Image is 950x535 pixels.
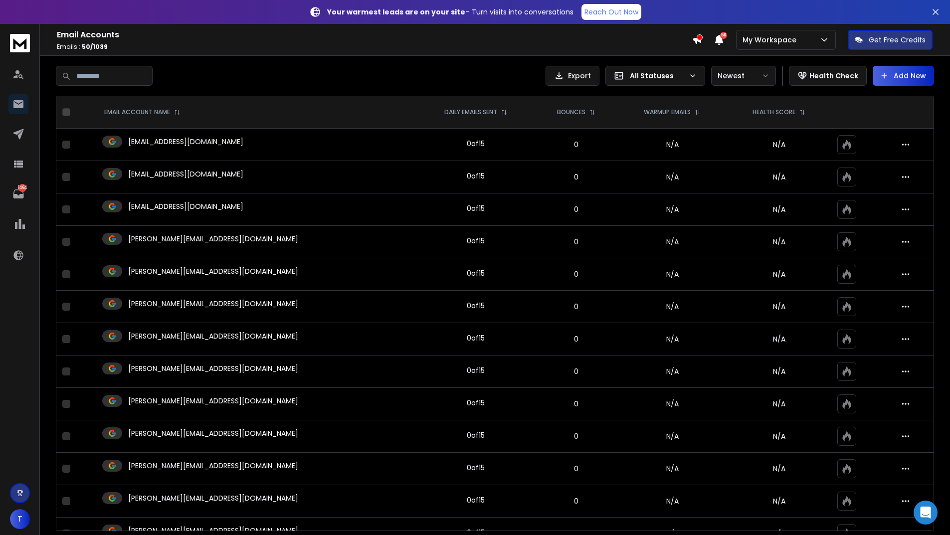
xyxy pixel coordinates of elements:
[584,7,638,17] p: Reach Out Now
[541,269,611,279] p: 0
[467,268,485,278] div: 0 of 15
[57,43,692,51] p: Emails :
[128,396,298,406] p: [PERSON_NAME][EMAIL_ADDRESS][DOMAIN_NAME]
[327,7,465,17] strong: Your warmest leads are on your site
[733,399,825,409] p: N/A
[720,32,727,39] span: 50
[869,35,926,45] p: Get Free Credits
[743,35,800,45] p: My Workspace
[541,334,611,344] p: 0
[733,172,825,182] p: N/A
[541,399,611,409] p: 0
[128,428,298,438] p: [PERSON_NAME][EMAIL_ADDRESS][DOMAIN_NAME]
[617,226,727,258] td: N/A
[467,171,485,181] div: 0 of 15
[82,42,108,51] span: 50 / 1039
[733,237,825,247] p: N/A
[128,234,298,244] p: [PERSON_NAME][EMAIL_ADDRESS][DOMAIN_NAME]
[541,431,611,441] p: 0
[467,398,485,408] div: 0 of 15
[444,108,497,116] p: DAILY EMAILS SENT
[467,495,485,505] div: 0 of 15
[10,509,30,529] button: T
[617,193,727,226] td: N/A
[8,184,28,204] a: 1464
[733,302,825,312] p: N/A
[733,464,825,474] p: N/A
[128,266,298,276] p: [PERSON_NAME][EMAIL_ADDRESS][DOMAIN_NAME]
[644,108,691,116] p: WARMUP EMAILS
[467,430,485,440] div: 0 of 15
[128,331,298,341] p: [PERSON_NAME][EMAIL_ADDRESS][DOMAIN_NAME]
[617,356,727,388] td: N/A
[557,108,585,116] p: BOUNCES
[541,204,611,214] p: 0
[617,129,727,161] td: N/A
[541,172,611,182] p: 0
[617,388,727,420] td: N/A
[467,203,485,213] div: 0 of 15
[541,464,611,474] p: 0
[733,269,825,279] p: N/A
[128,137,243,147] p: [EMAIL_ADDRESS][DOMAIN_NAME]
[617,453,727,485] td: N/A
[753,108,795,116] p: HEALTH SCORE
[873,66,934,86] button: Add New
[733,366,825,376] p: N/A
[733,334,825,344] p: N/A
[617,420,727,453] td: N/A
[128,363,298,373] p: [PERSON_NAME][EMAIL_ADDRESS][DOMAIN_NAME]
[617,485,727,518] td: N/A
[467,333,485,343] div: 0 of 15
[617,161,727,193] td: N/A
[541,140,611,150] p: 0
[128,493,298,503] p: [PERSON_NAME][EMAIL_ADDRESS][DOMAIN_NAME]
[57,29,692,41] h1: Email Accounts
[789,66,867,86] button: Health Check
[733,496,825,506] p: N/A
[617,291,727,323] td: N/A
[546,66,599,86] button: Export
[104,108,180,116] div: EMAIL ACCOUNT NAME
[617,323,727,356] td: N/A
[18,184,26,192] p: 1464
[541,366,611,376] p: 0
[617,258,727,291] td: N/A
[467,301,485,311] div: 0 of 15
[467,365,485,375] div: 0 of 15
[541,237,611,247] p: 0
[630,71,685,81] p: All Statuses
[809,71,858,81] p: Health Check
[733,140,825,150] p: N/A
[128,201,243,211] p: [EMAIL_ADDRESS][DOMAIN_NAME]
[128,461,298,471] p: [PERSON_NAME][EMAIL_ADDRESS][DOMAIN_NAME]
[848,30,933,50] button: Get Free Credits
[733,204,825,214] p: N/A
[581,4,641,20] a: Reach Out Now
[733,431,825,441] p: N/A
[541,302,611,312] p: 0
[467,463,485,473] div: 0 of 15
[128,299,298,309] p: [PERSON_NAME][EMAIL_ADDRESS][DOMAIN_NAME]
[10,34,30,52] img: logo
[541,496,611,506] p: 0
[128,169,243,179] p: [EMAIL_ADDRESS][DOMAIN_NAME]
[327,7,573,17] p: – Turn visits into conversations
[914,501,938,525] div: Open Intercom Messenger
[467,236,485,246] div: 0 of 15
[467,139,485,149] div: 0 of 15
[711,66,776,86] button: Newest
